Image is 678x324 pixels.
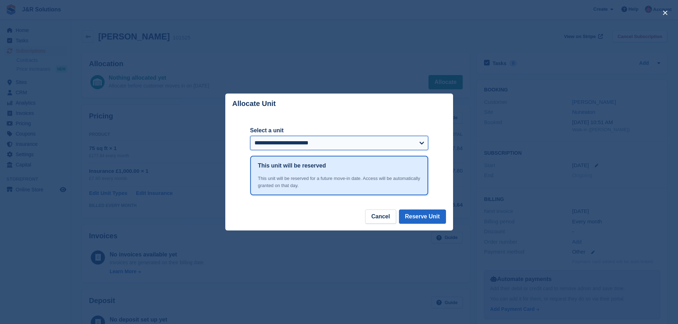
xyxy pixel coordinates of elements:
button: Reserve Unit [399,209,446,224]
button: Cancel [365,209,396,224]
p: Allocate Unit [232,100,276,108]
button: close [659,7,671,18]
h1: This unit will be reserved [258,161,326,170]
div: This unit will be reserved for a future move-in date. Access will be automatically granted on tha... [258,175,420,189]
label: Select a unit [250,126,428,135]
